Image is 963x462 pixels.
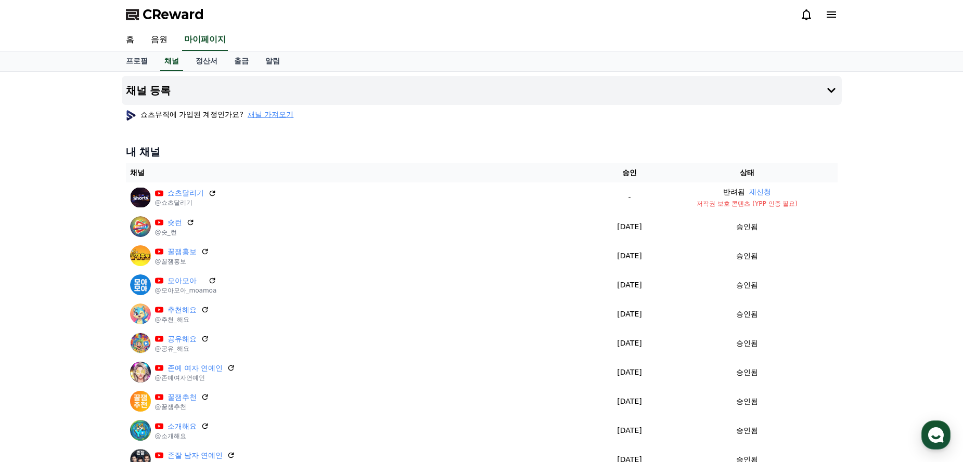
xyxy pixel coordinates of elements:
[160,51,183,71] a: 채널
[126,144,838,159] h4: 내 채널
[33,345,39,353] span: 홈
[95,346,108,354] span: 대화
[607,280,653,291] p: [DATE]
[126,85,171,96] h4: 채널 등록
[130,245,151,266] img: 꿀잼홍보
[736,280,758,291] p: 승인됨
[226,51,257,71] a: 출금
[661,200,833,208] p: 저작권 보호 콘텐츠 (YPP 인증 필요)
[143,29,176,51] a: 음원
[736,309,758,320] p: 승인됨
[155,315,209,324] p: @추천_해요
[736,338,758,349] p: 승인됨
[182,29,228,51] a: 마이페이지
[257,51,288,71] a: 알림
[155,199,216,207] p: @쇼츠달리기
[657,163,837,182] th: 상태
[607,425,653,436] p: [DATE]
[130,187,151,208] img: 쇼츠달리기
[736,425,758,436] p: 승인됨
[187,51,226,71] a: 정산서
[248,109,293,120] button: 채널 가져오기
[130,420,151,441] img: 소개해요
[155,345,209,353] p: @공유_해요
[607,192,653,203] p: -
[118,29,143,51] a: 홈
[607,221,653,232] p: [DATE]
[602,163,657,182] th: 승인
[130,362,151,382] img: 존예 여자 연예인
[126,109,294,120] p: 쇼츠뮤직에 가입된 계정인가요?
[168,188,204,199] a: 쇼츠달리기
[134,329,200,355] a: 설정
[168,392,197,403] a: 꿀잼추천
[155,374,236,382] p: @존예여자연예인
[749,187,771,197] button: 재신청
[168,363,223,374] a: 존예 여자 연예인
[736,221,758,232] p: 승인됨
[168,275,204,286] a: 모아모아
[155,257,209,266] p: @꿀잼홍보
[607,396,653,407] p: [DATE]
[143,6,204,23] span: CReward
[168,450,223,461] a: 존잘 남자 연예인
[607,367,653,378] p: [DATE]
[126,6,204,23] a: CReward
[607,309,653,320] p: [DATE]
[168,246,197,257] a: 꿀잼홍보
[168,305,197,315] a: 추천해요
[155,286,217,295] p: @모아모아_moamoa
[130,391,151,412] img: 꿀잼추천
[168,421,197,432] a: 소개해요
[155,228,195,236] p: @숏_런
[607,250,653,261] p: [DATE]
[130,303,151,324] img: 추천해요
[736,250,758,261] p: 승인됨
[161,345,173,353] span: 설정
[168,334,197,345] a: 공유해요
[130,333,151,353] img: 공유해요
[122,76,842,105] button: 채널 등록
[126,163,602,182] th: 채널
[126,110,136,121] img: profile
[607,338,653,349] p: [DATE]
[69,329,134,355] a: 대화
[723,187,745,197] p: 반려됨
[736,367,758,378] p: 승인됨
[130,274,151,295] img: 모아모아
[3,329,69,355] a: 홈
[736,396,758,407] p: 승인됨
[155,432,209,440] p: @소개해요
[130,216,151,237] img: 숏런
[118,51,156,71] a: 프로필
[168,217,182,228] a: 숏런
[155,403,209,411] p: @꿀잼추천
